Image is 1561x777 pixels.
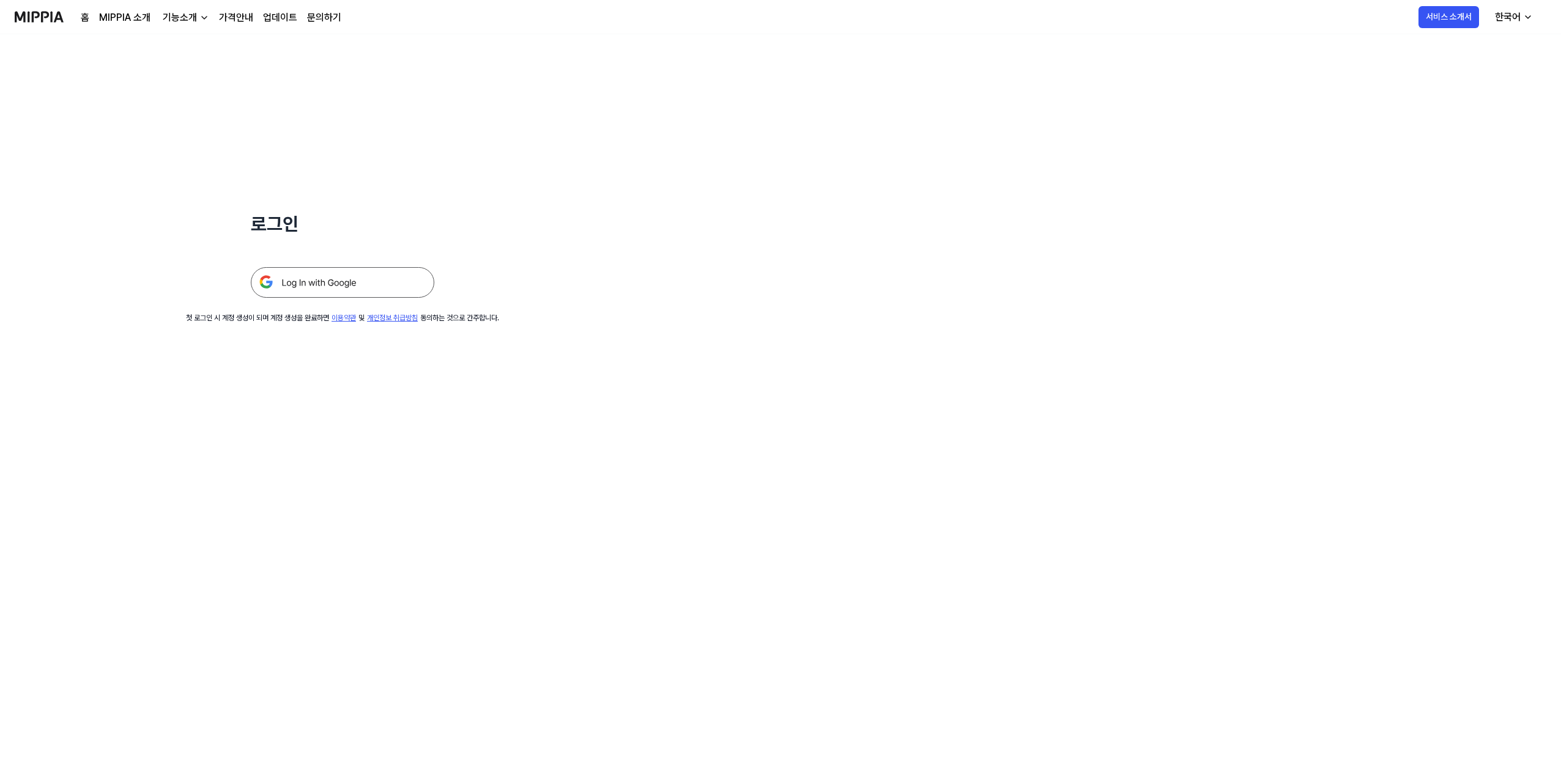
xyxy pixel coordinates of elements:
a: 개인정보 취급방침 [367,314,418,322]
a: 이용약관 [332,314,356,322]
div: 한국어 [1492,10,1523,24]
a: 문의하기 [307,10,341,25]
div: 첫 로그인 시 계정 생성이 되며 계정 생성을 완료하면 및 동의하는 것으로 간주합니다. [186,312,499,323]
button: 서비스 소개서 [1418,6,1479,28]
button: 한국어 [1485,5,1540,29]
a: 업데이트 [263,10,297,25]
div: 기능소개 [160,10,199,25]
img: 구글 로그인 버튼 [251,267,434,298]
a: 가격안내 [219,10,253,25]
a: MIPPIA 소개 [99,10,150,25]
img: down [199,13,209,23]
button: 기능소개 [160,10,209,25]
a: 홈 [81,10,89,25]
h1: 로그인 [251,210,434,238]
